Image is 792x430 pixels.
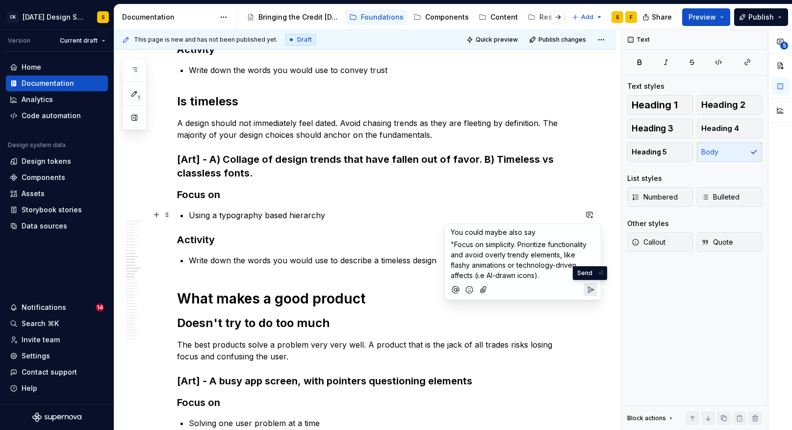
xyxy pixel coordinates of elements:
h1: What makes a good product [177,290,577,307]
span: 1 [134,94,142,101]
a: Resources & tools [524,9,606,25]
div: Documentation [22,78,74,88]
a: Settings [6,348,108,364]
a: Home [6,59,108,75]
div: Page tree [243,7,567,27]
div: Components [425,12,469,22]
h3: Focus on [177,188,577,202]
button: Mention someone [449,283,462,296]
span: Current draft [60,37,98,45]
span: 14 [96,304,104,311]
a: Components [409,9,473,25]
a: Design tokens [6,153,108,169]
div: Foundations [361,12,404,22]
a: Data sources [6,218,108,234]
p: Solving one user problem at a time [189,417,577,429]
button: Bulleted [697,187,763,207]
p: Write down the words you would use to convey trust [189,64,577,76]
span: You could maybe also say [451,228,536,236]
span: Quote [701,237,733,247]
a: Components [6,170,108,185]
span: Publish [748,12,774,22]
button: Quick preview [463,33,522,47]
div: Components [22,173,65,182]
div: Design tokens [22,156,71,166]
button: Heading 5 [627,142,693,162]
span: "Focus on simplicity. Prioritize functionality and avoid overly trendy elements, like flashy anim... [451,240,588,279]
span: Heading 3 [632,124,673,133]
div: Settings [22,351,50,361]
h3: Activity [177,43,577,56]
span: Share [652,12,672,22]
button: CK[DATE] Design SystemS [2,6,112,27]
h3: [Art] - A busy app screen, with pointers questioning elements [177,374,577,388]
div: Documentation [122,12,215,22]
span: Preview [689,12,716,22]
div: List styles [627,174,662,183]
div: S [616,13,619,21]
span: Numbered [632,192,678,202]
div: Contact support [22,367,77,377]
div: Block actions [627,411,675,425]
div: Search ⌘K [22,319,59,329]
span: Bulleted [701,192,740,202]
button: Send [584,283,597,296]
h2: Is timeless [177,94,577,109]
svg: Supernova Logo [32,412,81,422]
div: CK [7,11,19,23]
button: Search ⌘K [6,316,108,331]
span: Add [581,13,593,21]
div: Storybook stories [22,205,82,215]
div: [DATE] Design System [23,12,85,22]
span: Heading 5 [632,147,667,157]
button: Publish changes [526,33,590,47]
a: Code automation [6,108,108,124]
span: Heading 1 [632,100,678,110]
div: Assets [22,189,45,199]
a: Bringing the Credit [DATE] brand to life across products [243,9,343,25]
button: Contact support [6,364,108,380]
a: Foundations [345,9,408,25]
span: Publish changes [538,36,586,44]
h3: Focus on [177,396,577,409]
a: Invite team [6,332,108,348]
button: Add emoji [463,283,476,296]
span: This page is new and has not been published yet. [134,36,278,44]
div: Code automation [22,111,81,121]
div: Version [8,37,30,45]
button: Heading 3 [627,119,693,138]
a: Analytics [6,92,108,107]
p: The best products solve a problem very very well. A product that is the jack of all trades risks ... [177,339,577,362]
button: Heading 1 [627,95,693,115]
span: Draft [297,36,312,44]
div: Help [22,383,37,393]
p: A design should not immediately feel dated. Avoid chasing trends as they are fleeting by definiti... [177,117,577,141]
div: Text styles [627,81,664,91]
div: Block actions [627,414,666,422]
div: S [102,13,105,21]
span: 5 [780,42,788,50]
div: Design system data [8,141,66,149]
a: Documentation [6,76,108,91]
span: Quick preview [476,36,518,44]
a: Content [475,9,522,25]
button: Current draft [55,34,110,48]
button: Share [638,8,678,26]
button: Publish [734,8,788,26]
button: Callout [627,232,693,252]
div: Composer editor [449,224,597,280]
button: Numbered [627,187,693,207]
button: Add [569,10,606,24]
button: Preview [682,8,730,26]
div: Invite team [22,335,60,345]
button: Attach files [477,283,490,296]
p: Write down the words you would use to describe a timeless design [189,254,577,266]
h2: Doesn't try to do too much [177,315,577,331]
h3: [Art] - A) Collage of design trends that have fallen out of favor. B) Timeless vs classless fonts. [177,152,577,180]
div: Content [490,12,518,22]
div: Home [22,62,41,72]
div: Bringing the Credit [DATE] brand to life across products [258,12,339,22]
div: Other styles [627,219,669,228]
div: Notifications [22,303,66,312]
